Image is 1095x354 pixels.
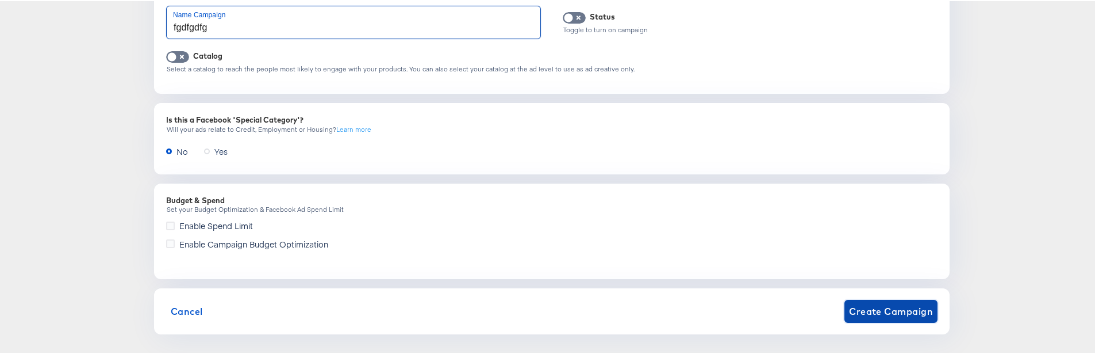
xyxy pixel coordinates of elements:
div: Is this a Facebook 'Special Category'? [166,113,938,124]
div: Set your Budget Optimization & Facebook Ad Spend Limit [166,204,938,212]
div: Catalog [193,50,222,60]
button: Create Campaign [844,299,938,322]
input: Enter your campaign name [167,5,540,37]
span: Create Campaign [849,302,933,318]
a: Learn more [336,124,371,132]
span: No [176,144,188,156]
span: Yes [214,144,228,156]
span: Enable Spend Limit [179,219,253,230]
div: Status [590,10,615,21]
span: Cancel [171,302,203,318]
div: Budget & Spend [166,194,938,205]
button: Cancel [166,299,208,322]
div: Toggle to turn on campaign [563,25,938,33]
div: Will your ads relate to Credit, Employment or Housing? [166,124,938,132]
div: Select a catalog to reach the people most likely to engage with your products. You can also selec... [166,64,938,72]
span: Enable Campaign Budget Optimization [179,237,328,249]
